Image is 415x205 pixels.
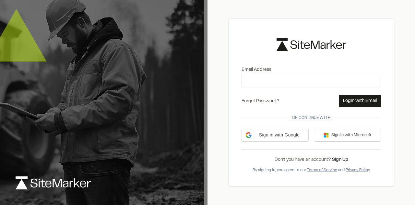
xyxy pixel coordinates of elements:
[290,115,333,121] span: Or continue with
[242,99,279,103] a: Forgot Password?
[339,95,381,107] button: Login with Email
[277,38,346,50] img: logo-black-rebrand.svg
[242,167,381,173] div: By signing in, you agree to our and
[242,66,381,73] label: Email Address
[307,167,337,173] button: Terms of Service
[254,132,304,138] span: Sign in with Google
[242,156,381,163] div: Don’t you have an account?
[314,129,381,142] button: Sign in with Microsoft
[332,158,348,162] a: Sign Up
[346,167,370,173] button: Privacy Policy
[242,129,309,142] div: Sign in with Google
[16,176,91,189] img: logo-white-rebrand.svg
